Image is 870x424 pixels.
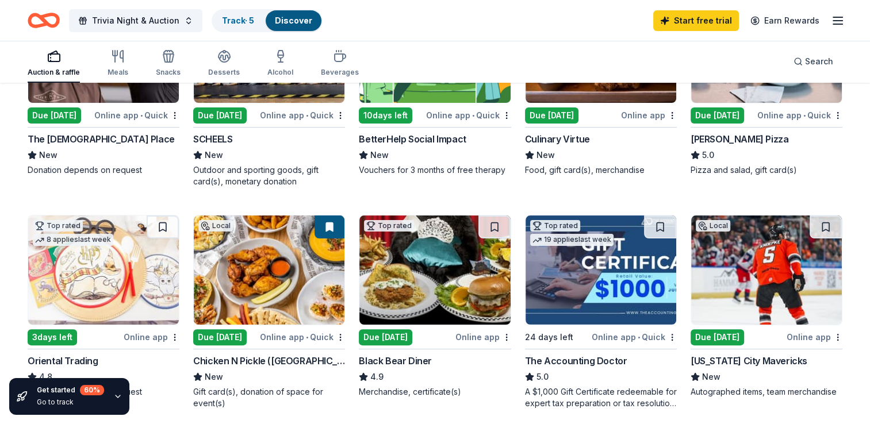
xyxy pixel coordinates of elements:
[525,330,573,344] div: 24 days left
[28,215,179,398] a: Image for Oriental TradingTop rated8 applieslast week3days leftOnline appOriental Trading4.8Donat...
[653,10,739,31] a: Start free trial
[205,148,223,162] span: New
[787,330,842,344] div: Online app
[525,132,590,146] div: Culinary Virtue
[39,148,58,162] span: New
[426,108,511,122] div: Online app Quick
[359,215,510,325] img: Image for Black Bear Diner
[193,386,345,409] div: Gift card(s), donation of space for event(s)
[222,16,254,25] a: Track· 5
[108,45,128,83] button: Meals
[370,148,389,162] span: New
[156,45,181,83] button: Snacks
[28,45,80,83] button: Auction & raffle
[359,215,511,398] a: Image for Black Bear DinerTop ratedDue [DATE]Online appBlack Bear Diner4.9Merchandise, certificat...
[525,215,677,409] a: Image for The Accounting DoctorTop rated19 applieslast week24 days leftOnline app•QuickThe Accoun...
[156,68,181,77] div: Snacks
[691,329,744,345] div: Due [DATE]
[757,108,842,122] div: Online app Quick
[691,107,744,124] div: Due [DATE]
[784,50,842,73] button: Search
[28,215,179,325] img: Image for Oriental Trading
[702,148,714,162] span: 5.0
[28,329,77,345] div: 3 days left
[525,164,677,176] div: Food, gift card(s), merchandise
[691,132,788,146] div: [PERSON_NAME] Pizza
[702,370,720,384] span: New
[592,330,677,344] div: Online app Quick
[359,354,432,368] div: Black Bear Diner
[140,111,143,120] span: •
[260,108,345,122] div: Online app Quick
[321,68,359,77] div: Beverages
[536,148,555,162] span: New
[124,330,179,344] div: Online app
[80,385,104,395] div: 60 %
[108,68,128,77] div: Meals
[370,370,384,384] span: 4.9
[321,45,359,83] button: Beverages
[530,220,580,232] div: Top rated
[455,330,511,344] div: Online app
[743,10,826,31] a: Earn Rewards
[205,370,223,384] span: New
[525,107,578,124] div: Due [DATE]
[69,9,202,32] button: Trivia Night & Auction
[691,215,842,325] img: Image for Kansas City Mavericks
[92,14,179,28] span: Trivia Night & Auction
[193,107,247,124] div: Due [DATE]
[28,164,179,176] div: Donation depends on request
[536,370,549,384] span: 5.0
[94,108,179,122] div: Online app Quick
[803,111,806,120] span: •
[267,45,293,83] button: Alcohol
[28,7,60,34] a: Home
[638,333,640,342] span: •
[28,354,98,368] div: Oriental Trading
[805,55,833,68] span: Search
[472,111,474,120] span: •
[260,330,345,344] div: Online app Quick
[275,16,312,25] a: Discover
[359,386,511,398] div: Merchandise, certificate(s)
[691,164,842,176] div: Pizza and salad, gift card(s)
[193,215,345,409] a: Image for Chicken N Pickle (Overland Park)LocalDue [DATE]Online app•QuickChicken N Pickle ([GEOGR...
[525,386,677,409] div: A $1,000 Gift Certificate redeemable for expert tax preparation or tax resolution services—recipi...
[696,220,730,232] div: Local
[691,354,807,368] div: [US_STATE] City Mavericks
[359,164,511,176] div: Vouchers for 3 months of free therapy
[198,220,233,232] div: Local
[526,215,676,325] img: Image for The Accounting Doctor
[364,220,414,232] div: Top rated
[208,68,240,77] div: Desserts
[193,329,247,345] div: Due [DATE]
[306,333,308,342] span: •
[193,132,232,146] div: SCHEELS
[194,215,344,325] img: Image for Chicken N Pickle (Overland Park)
[621,108,677,122] div: Online app
[33,220,83,232] div: Top rated
[193,164,345,187] div: Outdoor and sporting goods, gift card(s), monetary donation
[359,132,466,146] div: BetterHelp Social Impact
[691,386,842,398] div: Autographed items, team merchandise
[359,329,412,345] div: Due [DATE]
[306,111,308,120] span: •
[208,45,240,83] button: Desserts
[267,68,293,77] div: Alcohol
[525,354,627,368] div: The Accounting Doctor
[28,107,81,124] div: Due [DATE]
[359,107,412,124] div: 10 days left
[28,68,80,77] div: Auction & raffle
[691,215,842,398] a: Image for Kansas City MavericksLocalDue [DATE]Online app[US_STATE] City MavericksNewAutographed i...
[193,354,345,368] div: Chicken N Pickle ([GEOGRAPHIC_DATA])
[28,132,175,146] div: The [DEMOGRAPHIC_DATA] Place
[212,9,323,32] button: Track· 5Discover
[530,234,614,246] div: 19 applies last week
[33,234,113,246] div: 8 applies last week
[37,385,104,395] div: Get started
[37,398,104,407] div: Go to track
